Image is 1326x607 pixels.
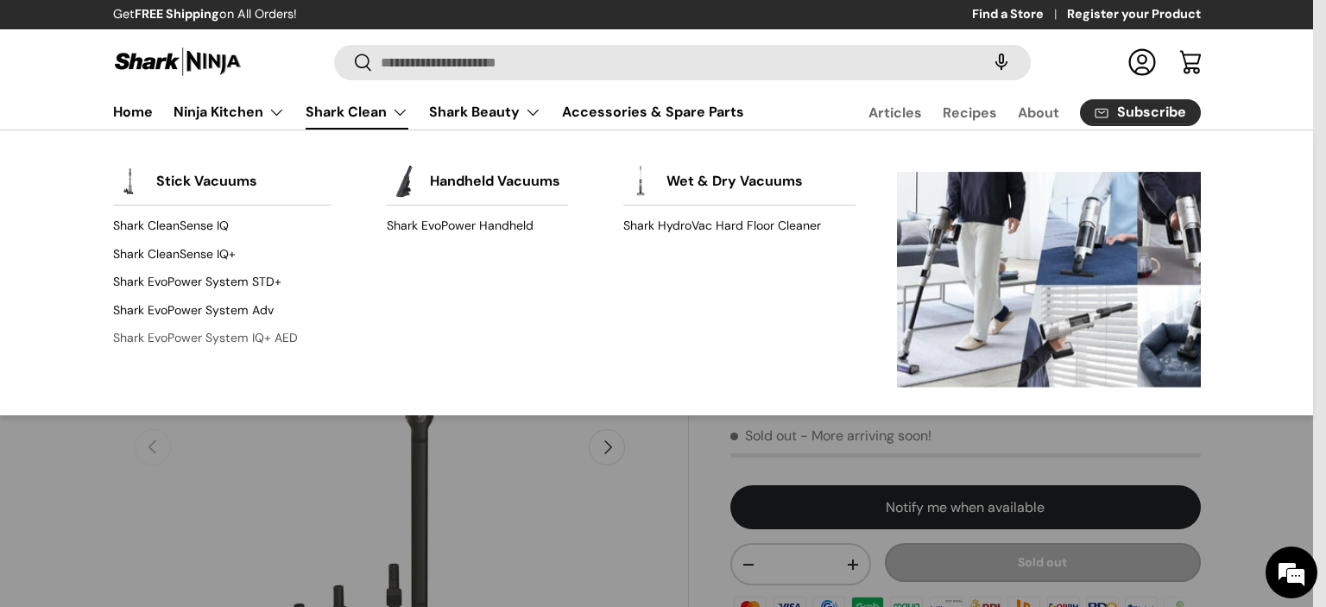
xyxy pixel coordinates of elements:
[1067,5,1201,24] a: Register your Product
[868,96,922,130] a: Articles
[1018,96,1059,130] a: About
[295,95,419,130] summary: Shark Clean
[113,95,744,130] nav: Primary
[1080,99,1201,126] a: Subscribe
[163,95,295,130] summary: Ninja Kitchen
[419,95,552,130] summary: Shark Beauty
[135,6,219,22] strong: FREE Shipping
[113,5,297,24] p: Get on All Orders!
[972,5,1067,24] a: Find a Store
[113,45,243,79] img: Shark Ninja Philippines
[562,95,744,129] a: Accessories & Spare Parts
[827,95,1201,130] nav: Secondary
[1117,105,1186,119] span: Subscribe
[974,43,1029,81] speech-search-button: Search by voice
[943,96,997,130] a: Recipes
[113,95,153,129] a: Home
